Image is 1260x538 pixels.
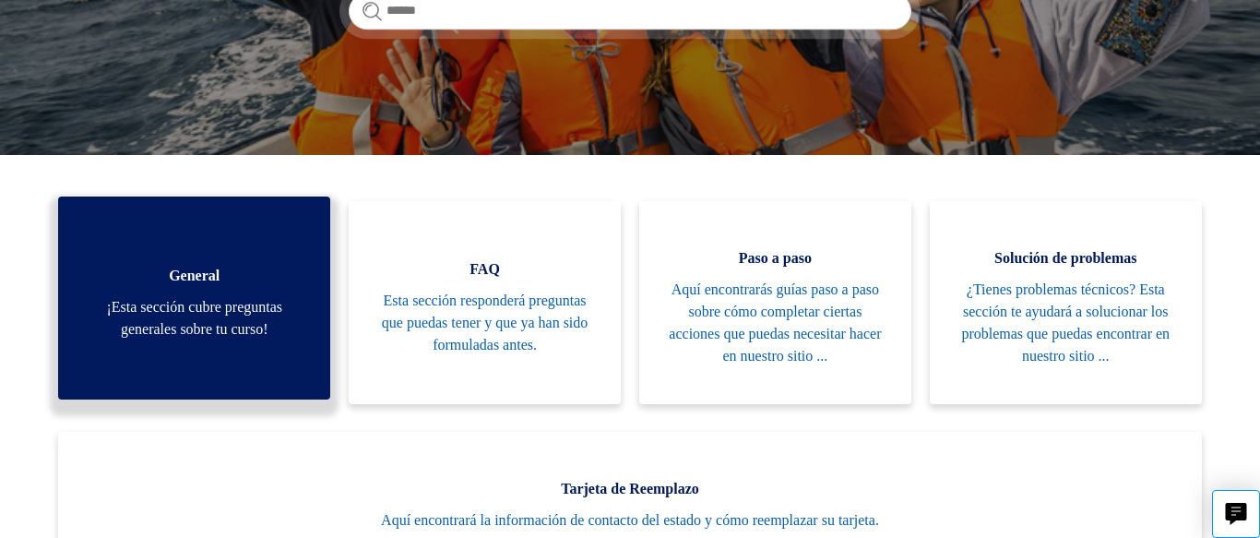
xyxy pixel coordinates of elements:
[930,201,1202,404] a: Solución de problemas ¿Tienes problemas técnicos? Esta sección te ayudará a solucionar los proble...
[86,296,303,341] span: ¡Esta sección cubre preguntas generales sobre tu curso!
[86,265,303,287] span: General
[376,290,593,356] span: Esta sección responderá preguntas que puedas tener y que ya han sido formuladas antes.
[1212,490,1260,538] button: Live chat
[349,201,621,404] a: FAQ Esta sección responderá preguntas que puedas tener y que ya han sido formuladas antes.
[957,279,1174,367] span: ¿Tienes problemas técnicos? Esta sección te ayudará a solucionar los problemas que puedas encontr...
[667,279,884,367] span: Aquí encontrarás guías paso a paso sobre cómo completar ciertas acciones que puedas necesitar hac...
[376,258,593,281] span: FAQ
[667,247,884,269] span: Paso a paso
[58,197,330,400] a: General ¡Esta sección cubre preguntas generales sobre tu curso!
[639,201,911,404] a: Paso a paso Aquí encontrarás guías paso a paso sobre cómo completar ciertas acciones que puedas n...
[86,509,1173,532] span: Aquí encontrará la información de contacto del estado y cómo reemplazar su tarjeta.
[957,247,1174,269] span: Solución de problemas
[86,478,1173,500] span: Tarjeta de Reemplazo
